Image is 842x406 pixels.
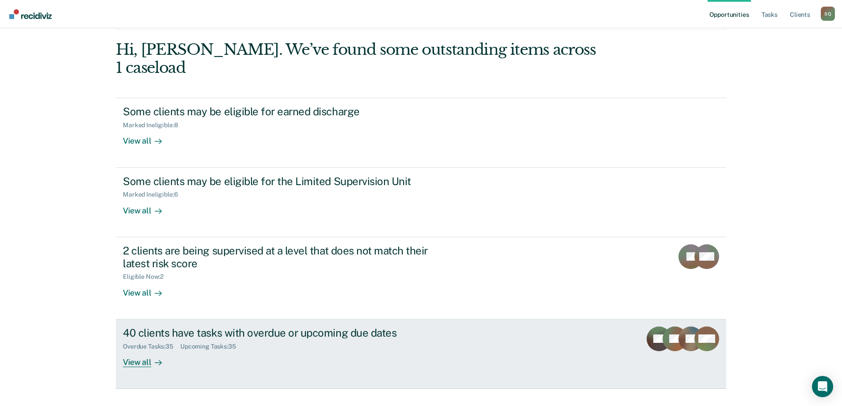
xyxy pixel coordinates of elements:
img: Recidiviz [9,9,52,19]
div: View all [123,129,172,146]
a: Some clients may be eligible for the Limited Supervision UnitMarked Ineligible:6View all [116,168,726,237]
div: 2 clients are being supervised at a level that does not match their latest risk score [123,244,433,270]
div: Hi, [PERSON_NAME]. We’ve found some outstanding items across 1 caseload [116,41,604,77]
a: 2 clients are being supervised at a level that does not match their latest risk scoreEligible Now... [116,237,726,319]
div: Eligible Now : 2 [123,273,171,281]
div: Overdue Tasks : 35 [123,343,180,350]
div: S Q [821,7,835,21]
div: Marked Ineligible : 6 [123,191,185,198]
div: Some clients may be eligible for earned discharge [123,105,433,118]
div: Some clients may be eligible for the Limited Supervision Unit [123,175,433,188]
a: 40 clients have tasks with overdue or upcoming due datesOverdue Tasks:35Upcoming Tasks:35View all [116,319,726,389]
div: View all [123,281,172,298]
div: View all [123,350,172,367]
div: Marked Ineligible : 8 [123,121,185,129]
div: Upcoming Tasks : 35 [180,343,243,350]
a: Some clients may be eligible for earned dischargeMarked Ineligible:8View all [116,98,726,167]
div: Open Intercom Messenger [812,376,833,397]
button: Profile dropdown button [821,7,835,21]
div: 40 clients have tasks with overdue or upcoming due dates [123,326,433,339]
div: View all [123,198,172,216]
